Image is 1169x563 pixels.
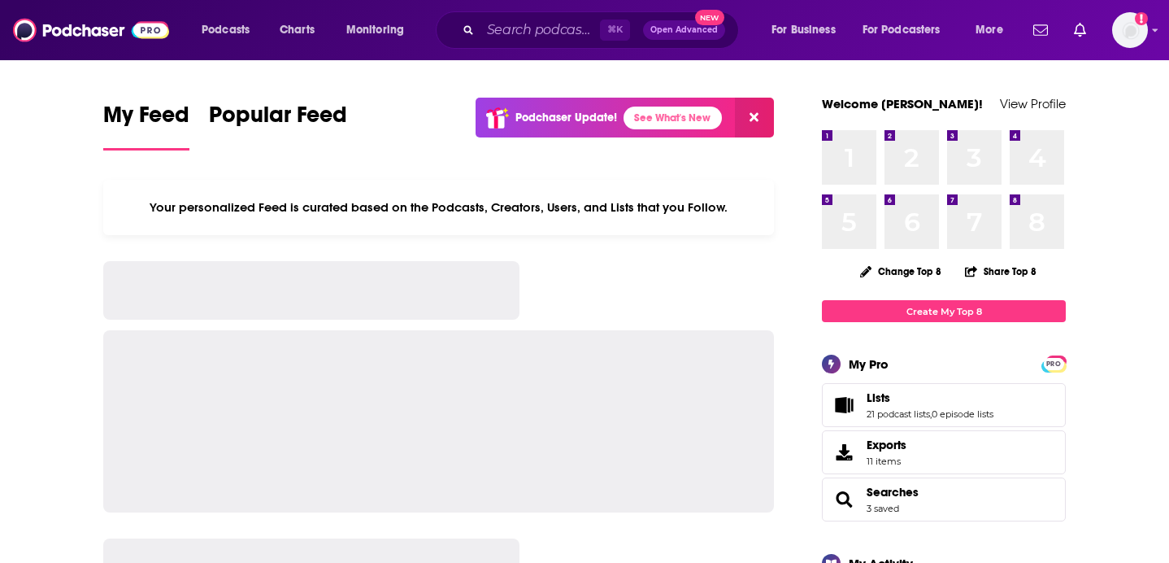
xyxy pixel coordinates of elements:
[1027,16,1054,44] a: Show notifications dropdown
[103,101,189,151] a: My Feed
[1135,12,1148,25] svg: Add a profile image
[828,394,860,417] a: Lists
[867,438,906,452] span: Exports
[269,17,324,43] a: Charts
[480,17,600,43] input: Search podcasts, credits, & more...
[1112,12,1148,48] button: Show profile menu
[822,430,1066,474] a: Exports
[849,356,889,372] div: My Pro
[1112,12,1148,48] span: Logged in as megcassidy
[335,17,425,43] button: open menu
[822,478,1066,522] span: Searches
[822,96,983,111] a: Welcome [PERSON_NAME]!
[852,17,964,43] button: open menu
[209,101,347,138] span: Popular Feed
[976,19,1003,41] span: More
[822,383,1066,427] span: Lists
[930,408,932,420] span: ,
[280,19,315,41] span: Charts
[863,19,941,41] span: For Podcasters
[1044,358,1063,370] span: PRO
[867,391,993,405] a: Lists
[867,391,890,405] span: Lists
[1000,96,1066,111] a: View Profile
[346,19,404,41] span: Monitoring
[828,441,860,464] span: Exports
[643,20,725,40] button: Open AdvancedNew
[822,300,1066,322] a: Create My Top 8
[209,101,347,151] a: Popular Feed
[1112,12,1148,48] img: User Profile
[964,255,1037,287] button: Share Top 8
[1067,16,1093,44] a: Show notifications dropdown
[103,180,774,235] div: Your personalized Feed is curated based on the Podcasts, Creators, Users, and Lists that you Follow.
[624,107,722,129] a: See What's New
[650,26,718,34] span: Open Advanced
[867,408,930,420] a: 21 podcast lists
[771,19,836,41] span: For Business
[932,408,993,420] a: 0 episode lists
[600,20,630,41] span: ⌘ K
[190,17,271,43] button: open menu
[695,10,724,25] span: New
[867,485,919,500] a: Searches
[760,17,856,43] button: open menu
[1044,357,1063,369] a: PRO
[202,19,250,41] span: Podcasts
[850,261,951,281] button: Change Top 8
[867,456,906,467] span: 11 items
[515,111,617,124] p: Podchaser Update!
[103,101,189,138] span: My Feed
[828,488,860,511] a: Searches
[867,503,899,514] a: 3 saved
[964,17,1023,43] button: open menu
[13,15,169,46] img: Podchaser - Follow, Share and Rate Podcasts
[451,11,754,49] div: Search podcasts, credits, & more...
